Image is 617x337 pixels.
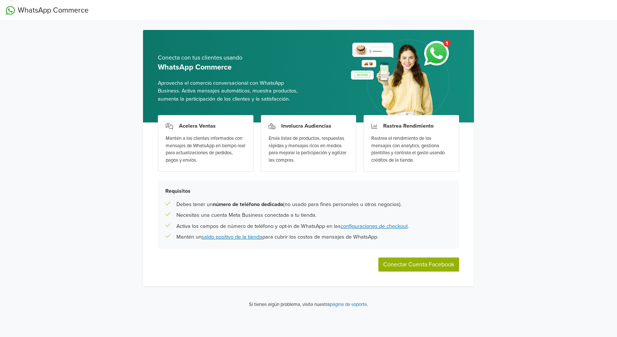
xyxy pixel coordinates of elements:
[176,222,409,230] p: Activa los campos de número de teléfono y opt-in de WhatsApp en las .
[330,301,367,307] a: página de soporte
[166,135,246,164] div: Mantén a los clientes informados con mensajes de WhatsApp en tiempo real para actualizaciones de ...
[341,223,408,229] a: configuraciones de checkout
[158,63,303,72] h5: WhatsApp Commerce
[176,211,316,219] p: Necesitas una cuenta Meta Business conectada a tu tienda.
[202,234,262,240] a: saldo positivo de la tienda
[6,6,15,15] img: WhatsApp
[249,301,368,309] p: Si tienes algún problema, visita nuestra .
[281,123,331,129] h3: Involucra Audiencias
[213,201,283,208] b: número de teléfono dedicado
[269,135,349,164] div: Envía listas de productos, respuestas rápidas y mensajes ricos en medios para mejorar la particip...
[378,257,459,272] button: Conectar Cuenta Facebook
[158,79,303,103] span: Aprovecha el comercio conversacional con WhatsApp Business. Activa mensajes automáticos, muestra ...
[371,135,451,164] div: Rastrea el rendimiento de los mensajes con analytics, gestiona plantillas y controla el gasto usa...
[176,200,402,209] p: Debes tener un (no usado para fines personales u otros negocios).
[179,123,216,129] h3: Acelera Ventas
[383,123,434,129] h3: Rastrea Rendimiento
[158,54,303,61] h5: Conecta con tus clientes usando
[165,188,452,194] h5: Requisitos
[345,35,459,122] img: whatsapp_setup_banner
[176,233,378,241] p: Mantén un para cubrir los costos de mensajes de WhatsApp.
[18,5,89,16] span: WhatsApp Commerce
